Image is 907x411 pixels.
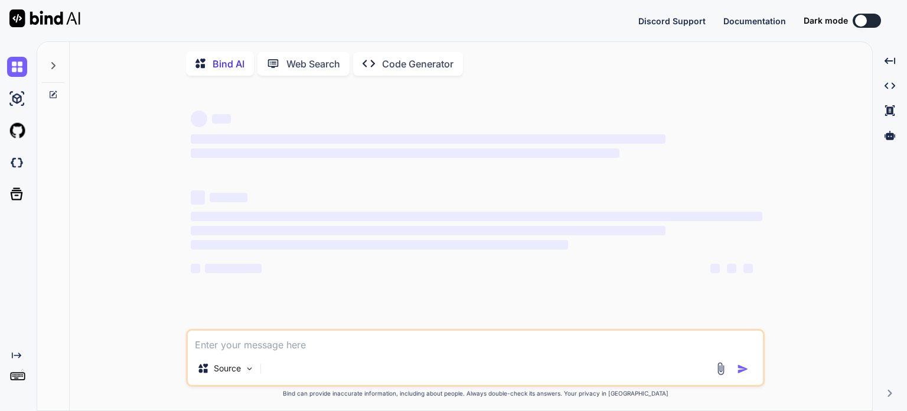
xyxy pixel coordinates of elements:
img: darkCloudIdeIcon [7,153,27,173]
span: ‌ [212,114,231,124]
p: Web Search [286,57,340,71]
span: ‌ [191,212,762,221]
span: ‌ [210,193,247,202]
span: ‌ [710,264,720,273]
span: ‌ [191,134,665,144]
span: Documentation [723,16,786,26]
img: ai-studio [7,89,27,109]
p: Source [214,363,241,374]
span: ‌ [191,240,568,250]
p: Code Generator [382,57,453,71]
img: Pick Models [244,364,255,374]
span: ‌ [191,111,207,127]
span: ‌ [743,264,753,273]
span: ‌ [191,148,619,158]
span: ‌ [191,264,200,273]
img: attachment [714,362,727,376]
p: Bind AI [213,57,244,71]
span: Dark mode [804,15,848,27]
button: Documentation [723,15,786,27]
span: ‌ [727,264,736,273]
img: githubLight [7,121,27,141]
p: Bind can provide inaccurate information, including about people. Always double-check its answers.... [186,389,765,398]
img: chat [7,57,27,77]
button: Discord Support [638,15,706,27]
img: icon [737,363,749,375]
span: ‌ [191,190,205,205]
span: ‌ [191,226,665,235]
span: ‌ [205,264,262,273]
img: Bind AI [9,9,80,27]
span: Discord Support [638,16,706,26]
